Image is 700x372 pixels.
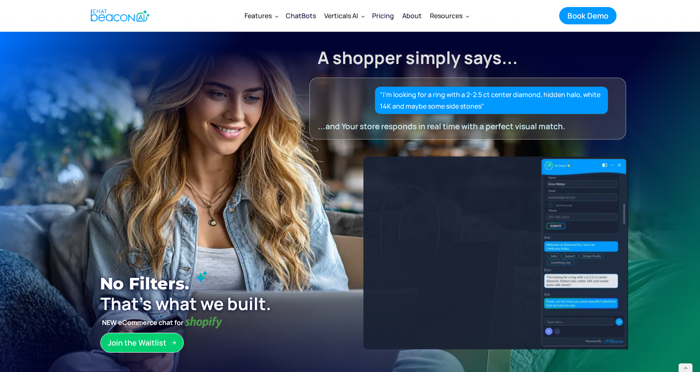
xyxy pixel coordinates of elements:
img: Arrow [171,340,176,345]
div: Verticals AI [320,6,368,26]
a: home [84,5,154,26]
h1: No filters. [100,270,332,297]
img: ChatBeacon New UI Experience [349,156,628,349]
div: Join the Waitlist [108,337,166,348]
img: Dropdown [361,14,365,18]
div: Verticals AI [324,10,358,21]
img: Dropdown [466,14,469,18]
a: Pricing [368,5,398,26]
a: ChatBots [282,5,320,26]
strong: NEW eCommerce chat for [100,317,185,328]
strong: A shopper simply says... [318,46,518,69]
div: ChatBots [286,10,316,21]
a: Book Demo [559,7,617,24]
div: ...and Your store responds in real time with a perfect visual match. [318,121,602,132]
div: Pricing [372,10,394,21]
img: Dropdown [275,14,278,18]
div: "I’m looking for a ring with a 2-2.5 ct center diamond, hidden halo, white 14K and maybe some sid... [380,89,603,112]
div: Features [240,6,282,26]
a: About [398,5,426,26]
div: Features [244,10,272,21]
div: About [402,10,422,21]
div: Book Demo [567,10,608,21]
a: Join the Waitlist [100,333,184,353]
div: Resources [426,6,472,26]
strong: That’s what we built. [100,292,271,315]
div: Resources [430,10,463,21]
